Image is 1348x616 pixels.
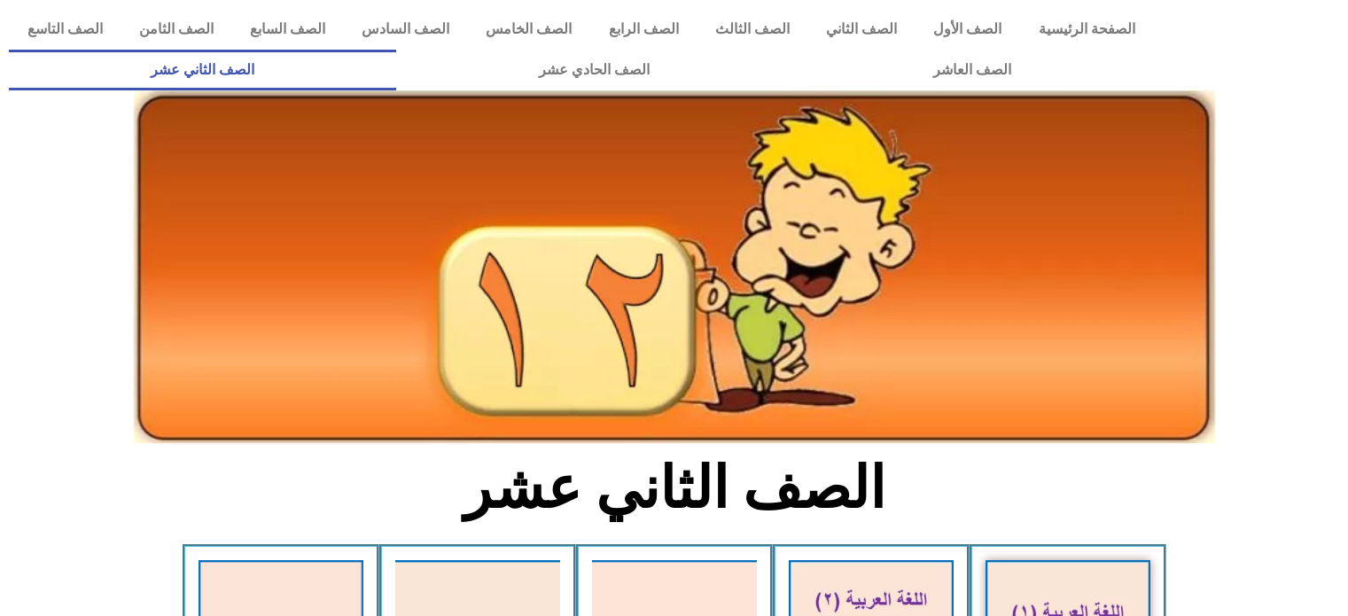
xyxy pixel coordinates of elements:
a: الصف الثامن [121,9,231,50]
a: الصفحة الرئيسية [1020,9,1153,50]
a: الصف الحادي عشر [396,50,791,90]
h2: الصف الثاني عشر [381,454,967,523]
a: الصف الأول [916,9,1020,50]
a: الصف العاشر [791,50,1153,90]
a: الصف الثاني [807,9,915,50]
a: الصف الخامس [468,9,590,50]
a: الصف التاسع [9,9,121,50]
a: الصف الثالث [697,9,807,50]
a: الصف السادس [344,9,468,50]
a: الصف الثاني عشر [9,50,396,90]
a: الصف السابع [231,9,343,50]
a: الصف الرابع [590,9,697,50]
